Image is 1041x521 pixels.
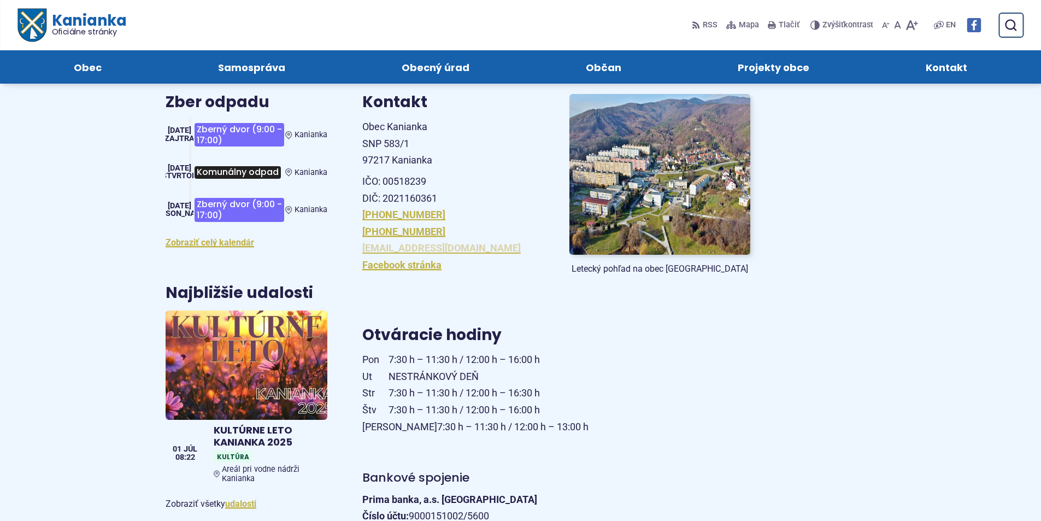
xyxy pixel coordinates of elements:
a: Komunálny odpad Kanianka [DATE] štvrtok [166,160,327,185]
p: IČO: 00518239 DIČ: 2021160361 [362,173,543,207]
a: Občan [539,50,669,84]
span: kontrast [822,21,873,30]
a: RSS [692,14,720,37]
span: Komunálny odpad [195,166,281,179]
span: Mapa [739,19,759,32]
span: [DATE] [168,201,191,210]
span: Obecný úrad [402,50,469,84]
a: KULTÚRNE LETO KANIANKA 2025 KultúraAreál pri vodne nádrži Kanianka 01 júl 08:22 [166,311,327,488]
span: Kanianka [46,13,126,36]
a: Zberný dvor (9:00 - 17:00) Kanianka [DATE] Zajtra [166,119,327,151]
span: Ut [362,368,389,385]
p: Zobraziť všetky [166,496,327,511]
span: júl [184,446,197,453]
img: Prejsť na domovskú stránku [17,9,46,42]
a: Facebook stránka [362,259,442,271]
span: Projekty obce [738,50,809,84]
span: Obec [74,50,102,84]
a: Obecný úrad [354,50,516,84]
strong: Prima banka, a.s. [GEOGRAPHIC_DATA] [362,494,537,505]
button: Zväčšiť veľkosť písma [903,14,920,37]
figcaption: Letecký pohľad na obec [GEOGRAPHIC_DATA] [569,264,750,274]
a: Zobraziť všetky udalosti [225,499,256,509]
a: EN [944,19,958,32]
span: Areál pri vodne nádrži Kanianka [222,465,323,483]
button: Zvýšiťkontrast [810,14,875,37]
a: Samospráva [170,50,332,84]
span: Kontakt [926,50,967,84]
h3: Kontakt [362,94,543,111]
span: Samospráva [218,50,285,84]
span: 08:22 [173,454,197,461]
span: Zberný dvor (9:00 - 17:00) [195,198,284,221]
span: 01 [173,446,181,453]
button: Zmenšiť veľkosť písma [880,14,892,37]
span: Oficiálne stránky [51,28,126,36]
h3: Zber odpadu [166,94,327,111]
span: Zberný dvor (9:00 - 17:00) [195,123,284,147]
h3: Otváracie hodiny [362,327,750,344]
span: Zvýšiť [822,20,844,30]
a: Mapa [724,14,761,37]
span: Tlačiť [779,21,799,30]
h4: KULTÚRNE LETO KANIANKA 2025 [214,424,323,449]
span: EN [946,19,956,32]
span: Kultúra [214,451,252,463]
span: Štv [362,402,389,419]
img: Prejsť na Facebook stránku [967,18,981,32]
span: [DATE] [168,163,191,173]
span: Kanianka [295,168,327,177]
a: Kontakt [879,50,1015,84]
a: Obec [26,50,149,84]
span: RSS [703,19,717,32]
a: Zberný dvor (9:00 - 17:00) Kanianka [DATE] [PERSON_NAME] [166,194,327,226]
span: [PERSON_NAME] [362,419,437,436]
span: [PERSON_NAME] [149,209,209,218]
a: [PHONE_NUMBER] [362,226,445,237]
a: Logo Kanianka, prejsť na domovskú stránku. [17,9,126,42]
a: Projekty obce [691,50,857,84]
span: Kanianka [295,130,327,139]
a: [PHONE_NUMBER] [362,209,445,220]
span: [DATE] [168,126,191,135]
a: Zobraziť celý kalendár [166,237,254,248]
span: Občan [586,50,621,84]
span: Pon [362,352,389,368]
span: Str [362,385,389,402]
span: Bankové spojenie [362,469,469,486]
button: Nastaviť pôvodnú veľkosť písma [892,14,903,37]
span: Kanianka [295,205,327,214]
h3: Najbližšie udalosti [166,285,313,302]
span: Obec Kanianka SNP 583/1 97217 Kanianka [362,121,432,166]
p: 7:30 h – 11:30 h / 12:00 h – 16:00 h NESTRÁNKOVÝ DEŇ 7:30 h – 11:30 h / 12:00 h – 16:30 h 7:30 h ... [362,352,750,435]
span: štvrtok [162,171,197,180]
button: Tlačiť [766,14,802,37]
a: [EMAIL_ADDRESS][DOMAIN_NAME] [362,242,521,254]
span: Zajtra [164,134,195,143]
